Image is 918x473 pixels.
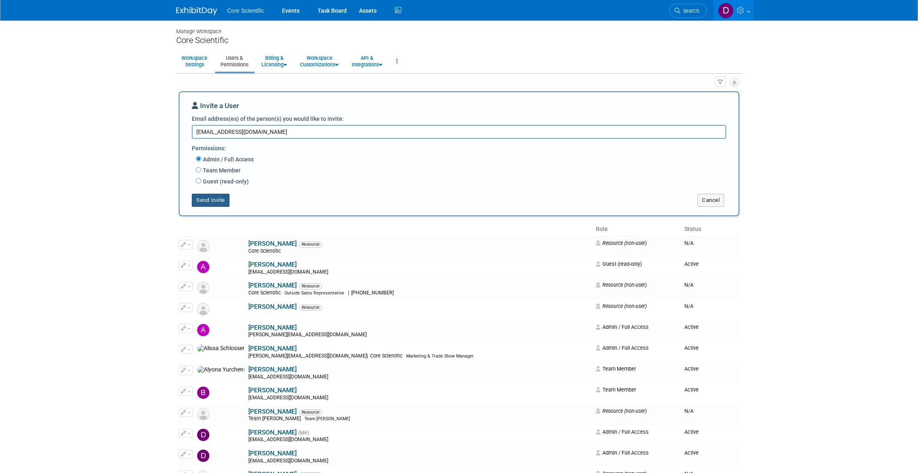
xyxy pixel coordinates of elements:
span: Guest (read-only) [596,261,642,267]
div: [PERSON_NAME][EMAIL_ADDRESS][DOMAIN_NAME] [248,332,591,338]
img: Dan Boro [718,3,734,18]
span: Active [684,261,699,267]
img: Abbigail Belshe [197,261,209,273]
label: Guest (read-only) [201,177,249,186]
div: Core Scientific [176,35,742,45]
span: Active [684,429,699,435]
button: Cancel [698,194,724,207]
a: WorkspaceSettings [176,51,213,71]
a: Billing &Licensing [256,51,292,71]
span: Resource (non-user) [596,303,647,309]
div: [EMAIL_ADDRESS][DOMAIN_NAME] [248,269,591,276]
a: [PERSON_NAME] [248,408,297,415]
a: WorkspaceCustomizations [295,51,344,71]
span: Marketing & Trade Show Manager [406,353,474,359]
a: Search [669,4,707,18]
span: Admin / Full Access [596,429,649,435]
span: Resource (non-user) [596,240,647,246]
span: Search [680,8,699,14]
a: [PERSON_NAME] [248,303,297,310]
span: Admin / Full Access [596,324,649,330]
span: (Me) [298,430,309,436]
span: Team [PERSON_NAME] [248,416,303,421]
span: [PHONE_NUMBER] [349,290,396,296]
label: Email address(es) of the person(s) you would like to invite: [192,115,344,123]
span: Resource [299,305,322,310]
img: Alexandra Briordy [197,324,209,336]
span: Team [PERSON_NAME] [304,416,350,421]
span: Team Member [596,387,636,393]
img: Danielle Wiesemann [197,450,209,462]
span: Active [684,450,699,456]
span: Outside Sales Representative [284,290,344,296]
span: Resource [299,242,322,247]
a: [PERSON_NAME] [248,324,297,331]
span: Resource [299,410,322,415]
span: | [348,290,349,296]
div: [EMAIL_ADDRESS][DOMAIN_NAME] [248,458,591,464]
span: Active [684,387,699,393]
span: Resource [299,283,322,289]
a: [PERSON_NAME] [248,450,297,457]
div: Permissions: [192,141,732,154]
img: Alissa Schlosser [197,345,244,352]
span: Admin / Full Access [596,345,649,351]
span: N/A [684,408,693,414]
img: Alyona Yurchenko [197,366,244,373]
img: ExhibitDay [176,7,217,15]
a: Users &Permissions [215,51,254,71]
div: Manage Workspace [176,20,742,35]
span: N/A [684,240,693,246]
span: Active [684,345,699,351]
a: [PERSON_NAME] [248,387,297,394]
div: [PERSON_NAME][EMAIL_ADDRESS][DOMAIN_NAME] [248,353,591,360]
a: [PERSON_NAME] [248,366,297,373]
th: Role [593,222,681,236]
div: [EMAIL_ADDRESS][DOMAIN_NAME] [248,374,591,380]
a: [PERSON_NAME] [248,345,297,352]
span: Team Member [596,366,636,372]
a: [PERSON_NAME] [248,240,297,247]
label: Admin / Full Access [201,155,254,163]
span: Active [684,324,699,330]
img: Resource [197,303,209,315]
a: API &Integrations [346,51,388,71]
span: N/A [684,282,693,288]
span: Resource (non-user) [596,408,647,414]
div: [EMAIL_ADDRESS][DOMAIN_NAME] [248,395,591,401]
img: Resource [197,408,209,420]
span: Core Scientific [248,290,283,296]
span: | [367,353,368,359]
div: [EMAIL_ADDRESS][DOMAIN_NAME] [248,437,591,443]
span: Active [684,366,699,372]
img: Resource [197,282,209,294]
img: Ben Boro [197,387,209,399]
a: [PERSON_NAME] [248,261,297,268]
span: Admin / Full Access [596,450,649,456]
span: Core Scientific [368,353,405,359]
img: Resource [197,240,209,252]
img: Dan Boro [197,429,209,441]
span: Core Scientific [227,7,264,14]
span: Resource (non-user) [596,282,647,288]
th: Status [681,222,739,236]
span: Core Scientific [248,248,283,254]
a: [PERSON_NAME] [248,282,297,289]
label: Team Member [201,166,241,174]
a: [PERSON_NAME] [248,429,297,436]
div: Invite a User [192,101,726,115]
span: N/A [684,303,693,309]
button: Send Invite [192,194,229,207]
